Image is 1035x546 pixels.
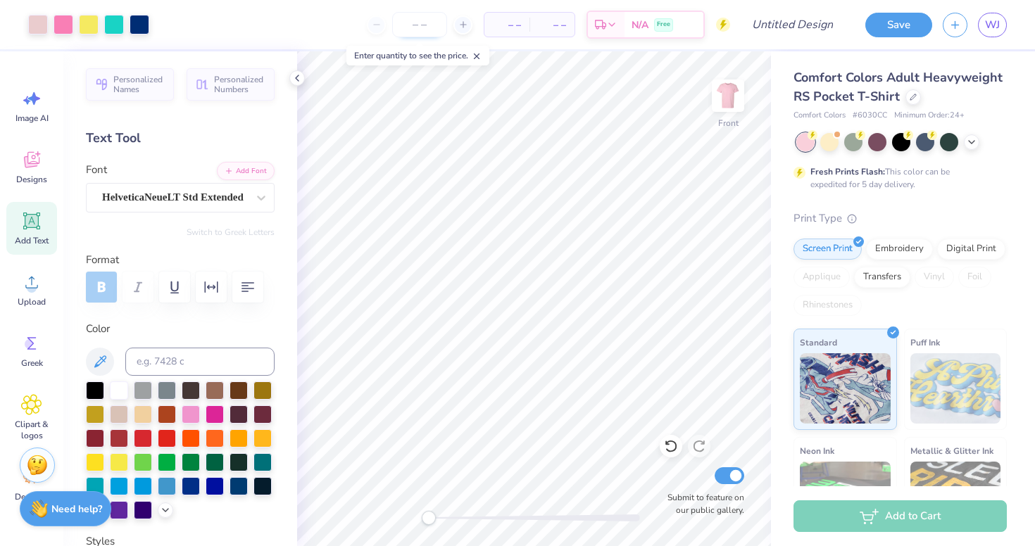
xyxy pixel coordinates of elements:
[985,17,1000,33] span: WJ
[538,18,566,32] span: – –
[86,68,174,101] button: Personalized Names
[800,443,834,458] span: Neon Ink
[15,113,49,124] span: Image AI
[978,13,1007,37] a: WJ
[125,348,275,376] input: e.g. 7428 c
[214,75,266,94] span: Personalized Numbers
[86,129,275,148] div: Text Tool
[910,353,1001,424] img: Puff Ink
[493,18,521,32] span: – –
[217,162,275,180] button: Add Font
[800,462,891,532] img: Neon Ink
[86,321,275,337] label: Color
[793,295,862,316] div: Rhinestones
[793,267,850,288] div: Applique
[915,267,954,288] div: Vinyl
[718,117,739,129] div: Front
[187,68,275,101] button: Personalized Numbers
[18,296,46,307] span: Upload
[810,165,984,191] div: This color can be expedited for 5 day delivery.
[793,210,1007,227] div: Print Type
[346,46,489,65] div: Enter quantity to see the price.
[392,12,447,37] input: – –
[16,174,47,185] span: Designs
[793,110,846,122] span: Comfort Colors
[793,69,1003,105] span: Comfort Colors Adult Heavyweight RS Pocket T-Shirt
[865,13,932,37] button: Save
[793,239,862,260] div: Screen Print
[15,491,49,502] span: Decorate
[113,75,165,94] span: Personalized Names
[910,462,1001,532] img: Metallic & Glitter Ink
[21,357,43,369] span: Greek
[657,20,670,30] span: Free
[422,511,436,525] div: Accessibility label
[15,235,49,246] span: Add Text
[866,239,933,260] div: Embroidery
[937,239,1005,260] div: Digital Print
[800,353,891,424] img: Standard
[51,502,102,516] strong: Need help?
[800,335,837,350] span: Standard
[910,335,940,350] span: Puff Ink
[741,11,844,39] input: Untitled Design
[660,491,744,516] label: Submit to feature on our public gallery.
[8,419,55,441] span: Clipart & logos
[854,267,910,288] div: Transfers
[86,252,275,268] label: Format
[853,110,887,122] span: # 6030CC
[714,82,742,110] img: Front
[894,110,965,122] span: Minimum Order: 24 +
[86,162,107,178] label: Font
[632,18,648,32] span: N/A
[910,443,993,458] span: Metallic & Glitter Ink
[187,227,275,238] button: Switch to Greek Letters
[810,166,885,177] strong: Fresh Prints Flash:
[958,267,991,288] div: Foil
